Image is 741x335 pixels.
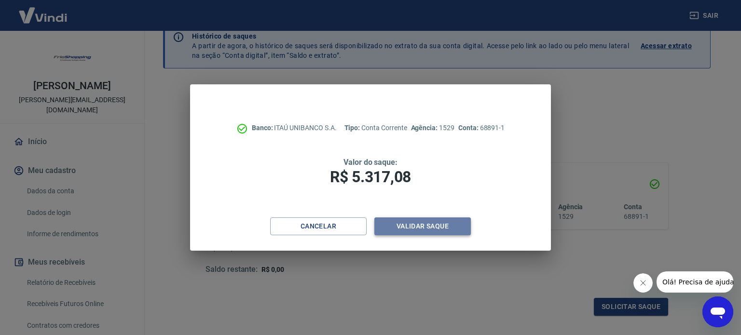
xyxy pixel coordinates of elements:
span: Banco: [252,124,274,132]
p: 68891-1 [458,123,505,133]
span: Tipo: [344,124,362,132]
iframe: Fechar mensagem [633,273,653,293]
p: 1529 [411,123,454,133]
p: Conta Corrente [344,123,407,133]
span: Conta: [458,124,480,132]
button: Validar saque [374,217,471,235]
button: Cancelar [270,217,367,235]
iframe: Botão para abrir a janela de mensagens [702,296,733,327]
p: ITAÚ UNIBANCO S.A. [252,123,337,133]
iframe: Mensagem da empresa [657,271,733,293]
span: R$ 5.317,08 [330,168,411,186]
span: Valor do saque: [343,158,398,167]
span: Olá! Precisa de ajuda? [6,7,81,14]
span: Agência: [411,124,439,132]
